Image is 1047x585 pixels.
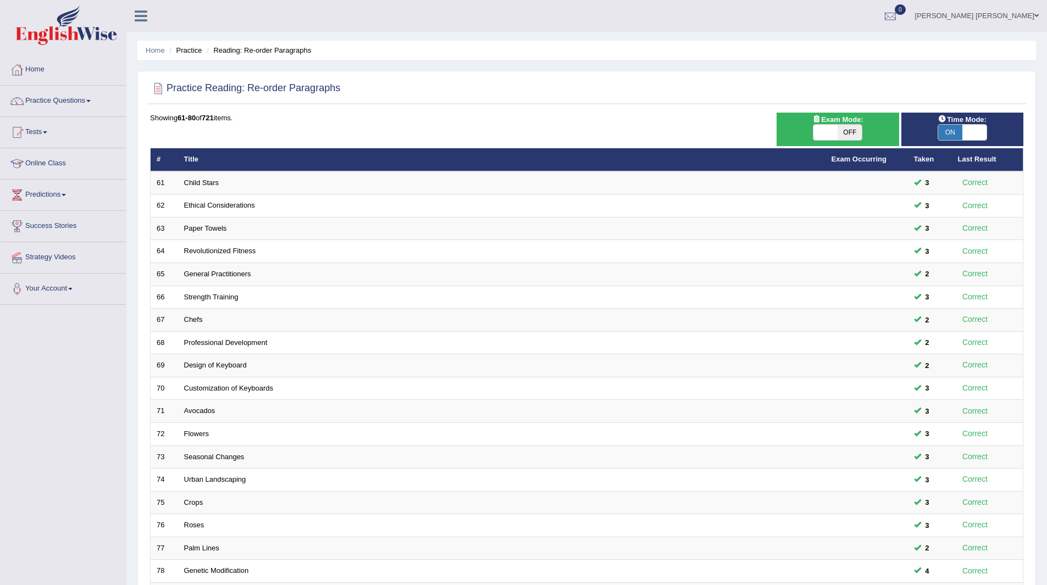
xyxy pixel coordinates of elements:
[958,313,993,326] div: Correct
[921,200,934,211] span: You can still take this question
[151,445,178,469] td: 73
[952,148,1023,171] th: Last Result
[958,473,993,486] div: Correct
[151,422,178,445] td: 72
[151,148,178,171] th: #
[1,211,126,238] a: Success Stories
[151,286,178,309] td: 66
[184,179,219,187] a: Child Stars
[184,566,249,575] a: Genetic Modification
[934,114,991,125] span: Time Mode:
[777,113,899,146] div: Show exams occurring in exams
[151,491,178,514] td: 75
[151,309,178,332] td: 67
[921,314,934,326] span: You can still take this question
[184,453,245,461] a: Seasonal Changes
[151,469,178,492] td: 74
[151,331,178,354] td: 68
[958,450,993,463] div: Correct
[150,80,340,97] h2: Practice Reading: Re-order Paragraphs
[921,497,934,508] span: You can still take this question
[958,427,993,440] div: Correct
[895,4,906,15] span: 0
[151,263,178,286] td: 65
[184,498,203,506] a: Crops
[1,274,126,301] a: Your Account
[921,405,934,417] span: You can still take this question
[958,382,993,394] div: Correct
[958,496,993,509] div: Correct
[178,148,826,171] th: Title
[958,176,993,189] div: Correct
[184,384,274,392] a: Customization of Keyboards
[184,361,247,369] a: Design of Keyboard
[921,246,934,257] span: You can still take this question
[921,268,934,280] span: You can still take this question
[1,242,126,270] a: Strategy Videos
[184,315,203,324] a: Chefs
[184,406,215,415] a: Avocados
[150,113,1023,123] div: Showing of items.
[838,125,862,140] span: OFF
[958,199,993,212] div: Correct
[958,405,993,417] div: Correct
[184,247,256,255] a: Revolutionized Fitness
[908,148,952,171] th: Taken
[151,171,178,194] td: 61
[1,148,126,176] a: Online Class
[921,177,934,188] span: You can still take this question
[958,336,993,349] div: Correct
[921,291,934,303] span: You can still take this question
[921,337,934,348] span: You can still take this question
[958,565,993,577] div: Correct
[832,155,887,163] a: Exam Occurring
[184,521,204,529] a: Roses
[184,201,255,209] a: Ethical Considerations
[1,180,126,207] a: Predictions
[204,45,311,55] li: Reading: Re-order Paragraphs
[958,542,993,554] div: Correct
[921,520,934,531] span: You can still take this question
[151,240,178,263] td: 64
[151,217,178,240] td: 63
[958,245,993,258] div: Correct
[151,560,178,583] td: 78
[151,194,178,218] td: 62
[808,114,867,125] span: Exam Mode:
[958,359,993,371] div: Correct
[938,125,962,140] span: ON
[184,293,239,301] a: Strength Training
[151,377,178,400] td: 70
[921,428,934,439] span: You can still take this question
[921,542,934,554] span: You can still take this question
[921,474,934,486] span: You can still take this question
[921,222,934,234] span: You can still take this question
[184,430,209,438] a: Flowers
[167,45,202,55] li: Practice
[1,54,126,82] a: Home
[921,360,934,371] span: You can still take this question
[921,382,934,394] span: You can still take this question
[151,537,178,560] td: 77
[921,451,934,463] span: You can still take this question
[958,268,993,280] div: Correct
[146,46,165,54] a: Home
[1,86,126,113] a: Practice Questions
[958,222,993,235] div: Correct
[151,400,178,423] td: 71
[921,565,934,577] span: You can still take this question
[151,514,178,537] td: 76
[958,519,993,531] div: Correct
[184,475,246,483] a: Urban Landscaping
[958,291,993,303] div: Correct
[184,224,227,232] a: Paper Towels
[1,117,126,144] a: Tests
[151,354,178,377] td: 69
[178,114,196,122] b: 61-80
[184,544,219,552] a: Palm Lines
[184,338,268,347] a: Professional Development
[184,270,251,278] a: General Practitioners
[202,114,214,122] b: 721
